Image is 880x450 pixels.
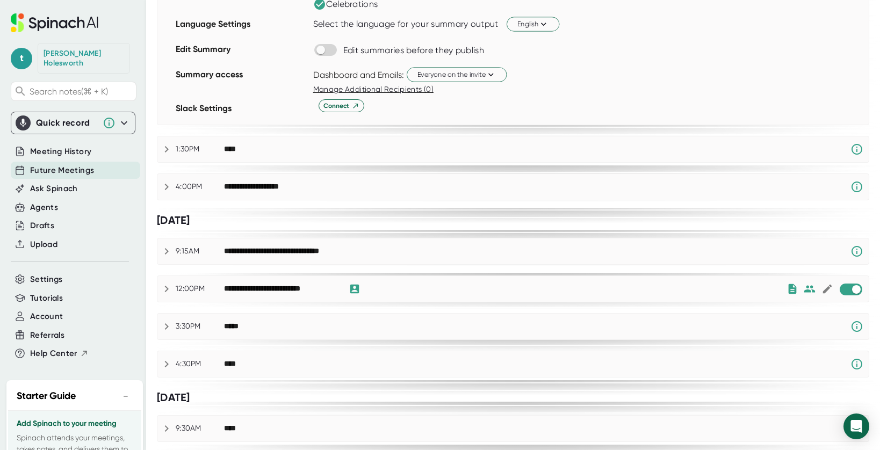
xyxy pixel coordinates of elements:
[44,49,124,68] div: Tony Holesworth
[17,419,133,428] h3: Add Spinach to your meeting
[850,180,863,193] svg: Spinach requires a video conference link.
[313,85,434,93] span: Manage Additional Recipients (0)
[30,238,57,251] button: Upload
[17,389,76,403] h2: Starter Guide
[30,329,64,342] button: Referrals
[176,424,224,433] div: 9:30AM
[30,86,133,97] span: Search notes (⌘ + K)
[176,40,308,66] div: Edit Summary
[343,45,484,56] div: Edit summaries before they publish
[176,246,224,256] div: 9:15AM
[850,320,863,333] svg: Spinach requires a video conference link.
[176,144,224,154] div: 1:30PM
[30,183,78,195] button: Ask Spinach
[176,182,224,192] div: 4:00PM
[30,273,63,286] button: Settings
[407,67,507,82] button: Everyone on the invite
[157,391,869,404] div: [DATE]
[517,19,549,29] span: English
[30,310,63,323] button: Account
[157,214,869,227] div: [DATE]
[417,69,496,79] span: Everyone on the invite
[119,388,133,404] button: −
[30,164,94,177] button: Future Meetings
[323,101,359,111] span: Connect
[850,358,863,371] svg: Spinach requires a video conference link.
[176,284,224,294] div: 12:00PM
[30,347,77,360] span: Help Center
[176,99,308,125] div: Slack Settings
[30,220,54,232] button: Drafts
[176,66,308,99] div: Summary access
[850,245,863,258] svg: Spinach requires a video conference link.
[30,347,89,360] button: Help Center
[30,201,58,214] button: Agents
[176,15,308,40] div: Language Settings
[319,99,364,112] button: Connect
[313,70,404,80] div: Dashboard and Emails:
[30,292,63,304] button: Tutorials
[176,359,224,369] div: 4:30PM
[843,413,869,439] div: Open Intercom Messenger
[11,48,32,69] span: t
[313,84,434,95] button: Manage Additional Recipients (0)
[507,17,559,31] button: English
[850,143,863,156] svg: Spinach requires a video conference link.
[176,322,224,331] div: 3:30PM
[313,19,499,30] div: Select the language for your summary output
[16,112,131,134] div: Quick record
[36,118,97,128] div: Quick record
[30,146,91,158] button: Meeting History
